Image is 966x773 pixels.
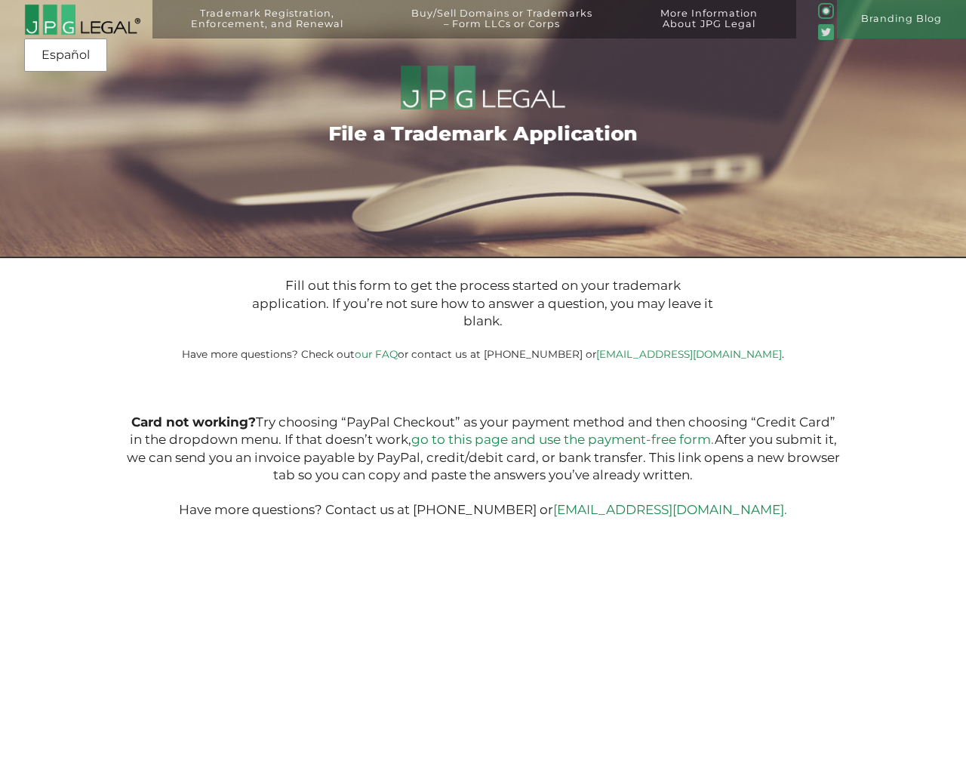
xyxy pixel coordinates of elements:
img: glyph-logo_May2016-green3-90.png [818,3,834,19]
a: go to this page and use the payment-free form. [411,432,715,447]
a: Buy/Sell Domains or Trademarks– Form LLCs or Corps [382,8,622,47]
a: More InformationAbout JPG Legal [632,8,787,47]
p: Fill out this form to get the process started on your trademark application. If you’re not sure h... [251,277,715,330]
img: Twitter_Social_Icon_Rounded_Square_Color-mid-green3-90.png [818,24,834,40]
p: Try choosing “PayPal Checkout” as your payment method and then choosing “Credit Card” in the drop... [125,414,840,519]
a: Español [29,42,103,69]
small: Have more questions? Check out or contact us at [PHONE_NUMBER] or . [182,348,784,360]
a: Trademark Registration,Enforcement, and Renewal [162,8,372,47]
img: 2016-logo-black-letters-3-r.png [24,4,140,35]
b: Card not working? [131,414,256,430]
a: [EMAIL_ADDRESS][DOMAIN_NAME] [596,348,782,360]
a: [EMAIL_ADDRESS][DOMAIN_NAME]. [553,502,787,517]
a: our FAQ [355,348,398,360]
